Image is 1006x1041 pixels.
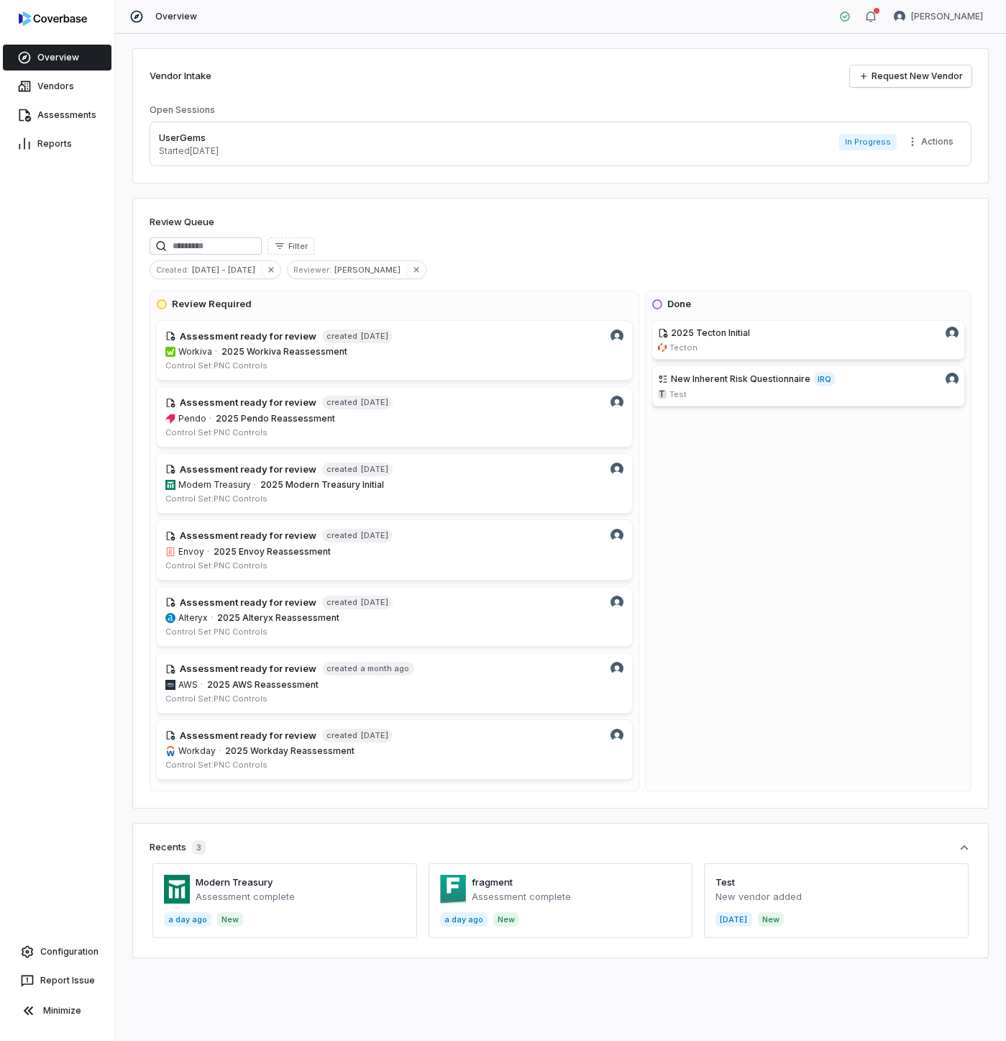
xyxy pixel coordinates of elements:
span: Reviewer : [288,263,334,276]
span: New Inherent Risk Questionnaire [671,373,810,385]
span: Control Set: PNC Controls [165,494,267,504]
img: Daniel Aranibar avatar [946,373,959,386]
a: 2025 Tecton InitialDaniel Aranibar avatartecton.aiTecton [651,320,965,360]
h3: Done [667,297,691,312]
span: 2025 Workiva Reassessment [221,346,347,357]
span: Pendo [178,413,206,424]
a: Vendors [3,73,111,99]
h3: Review Required [172,297,252,312]
span: Control Set: PNC Controls [165,627,267,637]
span: 2025 Workday Reassessment [225,745,355,756]
button: Filter [267,237,314,255]
span: Workday [178,745,216,757]
a: Daniel Aranibar avatarAssessment ready for reviewcreated[DATE]moderntreasury.comModern Treasury·2... [156,453,633,514]
span: [DATE] [360,730,388,741]
span: [DATE] [360,397,388,408]
span: Test [669,389,687,400]
a: Daniel Aranibar avatarAssessment ready for reviewcreateda month agoaws.comAWS·2025 AWS Reassessme... [156,653,633,714]
span: 2025 Pendo Reassessment [216,413,335,424]
a: Modern Treasury [196,876,273,888]
span: Modern Treasury [178,479,251,491]
a: Daniel Aranibar avatarAssessment ready for reviewcreated[DATE]alteryx.comAlteryx·2025 Alteryx Rea... [156,586,633,647]
h4: Assessment ready for review [180,529,316,543]
span: created [326,663,357,674]
a: Configuration [6,939,109,965]
span: · [211,612,213,624]
a: Daniel Aranibar avatarAssessment ready for reviewcreated[DATE]workiva.comWorkiva·2025 Workiva Rea... [156,320,633,381]
img: Daniel Aranibar avatar [611,596,623,609]
img: Daniel Aranibar avatar [611,463,623,476]
a: Daniel Aranibar avatarAssessment ready for reviewcreated[DATE]pendo.ioPendo·2025 Pendo Reassessme... [156,386,633,447]
p: UserGems [159,131,219,145]
img: Daniel Aranibar avatar [611,529,623,542]
button: More actions [902,131,962,153]
a: Daniel Aranibar avatarAssessment ready for reviewcreated[DATE]envoy.comEnvoy·2025 Envoy Reassessm... [156,519,633,581]
span: 3 [192,840,206,855]
h4: Assessment ready for review [180,463,316,477]
span: Control Set: PNC Controls [165,360,267,371]
span: 2025 Alteryx Reassessment [217,612,339,623]
span: Control Set: PNC Controls [165,560,267,570]
button: Recents3 [150,840,971,855]
span: 2025 AWS Reassessment [207,679,319,690]
span: · [254,479,256,491]
a: Request New Vendor [850,65,971,87]
h4: Assessment ready for review [180,729,316,743]
img: logo-D7KZi-bG.svg [19,12,87,26]
span: created [326,530,357,541]
span: created [326,397,357,408]
a: Test [715,876,735,888]
span: Created : [150,263,192,276]
span: created [326,730,357,741]
span: created [326,331,357,342]
a: Assessments [3,102,111,128]
span: Overview [155,11,197,22]
a: UserGemsStarted[DATE]In ProgressMore actions [150,122,971,166]
h4: Assessment ready for review [180,662,316,676]
span: In Progress [839,134,897,150]
h4: Assessment ready for review [180,596,316,610]
span: AWS [178,679,198,691]
span: Alteryx [178,612,208,624]
img: Daniel Aranibar avatar [611,329,623,342]
span: a month ago [360,663,409,674]
img: Daniel Aranibar avatar [611,662,623,675]
button: Daniel Aranibar avatar[PERSON_NAME] [885,6,992,27]
span: created [326,464,357,475]
span: · [215,346,217,358]
span: Envoy [178,546,204,558]
button: Report Issue [6,968,109,994]
h3: Open Sessions [150,104,215,116]
span: [DATE] [360,464,388,475]
a: fragment [472,876,513,888]
span: 2025 Tecton Initial [671,327,750,338]
div: Recents [150,840,206,855]
h2: Vendor Intake [150,69,211,83]
img: Daniel Aranibar avatar [946,327,959,340]
span: 2025 Envoy Reassessment [214,546,331,557]
img: Daniel Aranibar avatar [611,729,623,742]
span: · [201,679,203,691]
h4: Assessment ready for review [180,329,316,344]
span: created [326,597,357,608]
span: Workiva [178,346,212,358]
span: IRQ [813,372,836,386]
span: · [209,413,211,424]
span: Control Set: PNC Controls [165,694,267,704]
span: · [219,745,221,757]
span: [DATE] [360,597,388,608]
span: [DATE] [360,530,388,541]
span: [DATE] - [DATE] [192,263,261,276]
span: · [207,546,209,558]
h1: Review Queue [150,215,214,229]
span: [PERSON_NAME] [911,11,983,22]
a: Daniel Aranibar avatarAssessment ready for reviewcreated[DATE]workday.comWorkday·2025 Workday Rea... [156,719,633,781]
a: Reports [3,131,111,157]
img: Daniel Aranibar avatar [611,396,623,409]
span: Tecton [669,342,698,353]
span: Control Set: PNC Controls [165,760,267,770]
img: Daniel Aranibar avatar [894,11,905,22]
h4: Assessment ready for review [180,396,316,410]
a: New Inherent Risk QuestionnaireIRQDaniel Aranibar avatarTTest [651,365,965,406]
span: 2025 Modern Treasury Initial [260,479,384,490]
